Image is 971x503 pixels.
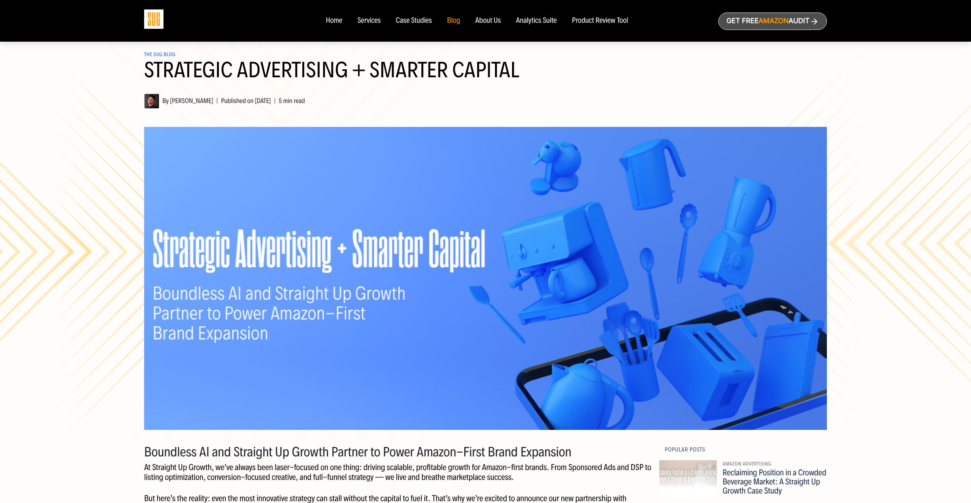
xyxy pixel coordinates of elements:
a: Home [326,17,342,25]
a: Product Review Tool [572,17,628,25]
h2: Boundless AI and Straight Up Growth Partner to Power Amazon-First Brand Expansion [144,445,654,459]
a: Analytics Suite [516,17,557,25]
div: Reclaiming Position in a Crowded Beverage Market: A Straight Up Growth Case Study [723,468,827,495]
h1: Strategic Advertising + Smarter Capital [144,59,827,91]
a: The SUG Blog [144,52,176,58]
span: | [271,97,278,105]
a: Get freeAmazonAudit [718,12,827,30]
a: Services [357,17,380,25]
a: Blog [447,17,460,25]
img: Sug [144,9,163,29]
span: By [PERSON_NAME] Published on [DATE] 5 min read [144,97,305,105]
span: | [213,97,221,105]
a: Case Studies [396,17,432,25]
span: Amazon [759,17,789,25]
div: Amazon Advertising [723,460,827,468]
a: About Us [475,17,501,25]
img: Daniel Tejada [144,94,159,109]
p: At Straight Up Growth, we’ve always been laser-focused on one thing: driving scalable, profitable... [144,462,654,482]
div: Popular Posts [665,445,827,454]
